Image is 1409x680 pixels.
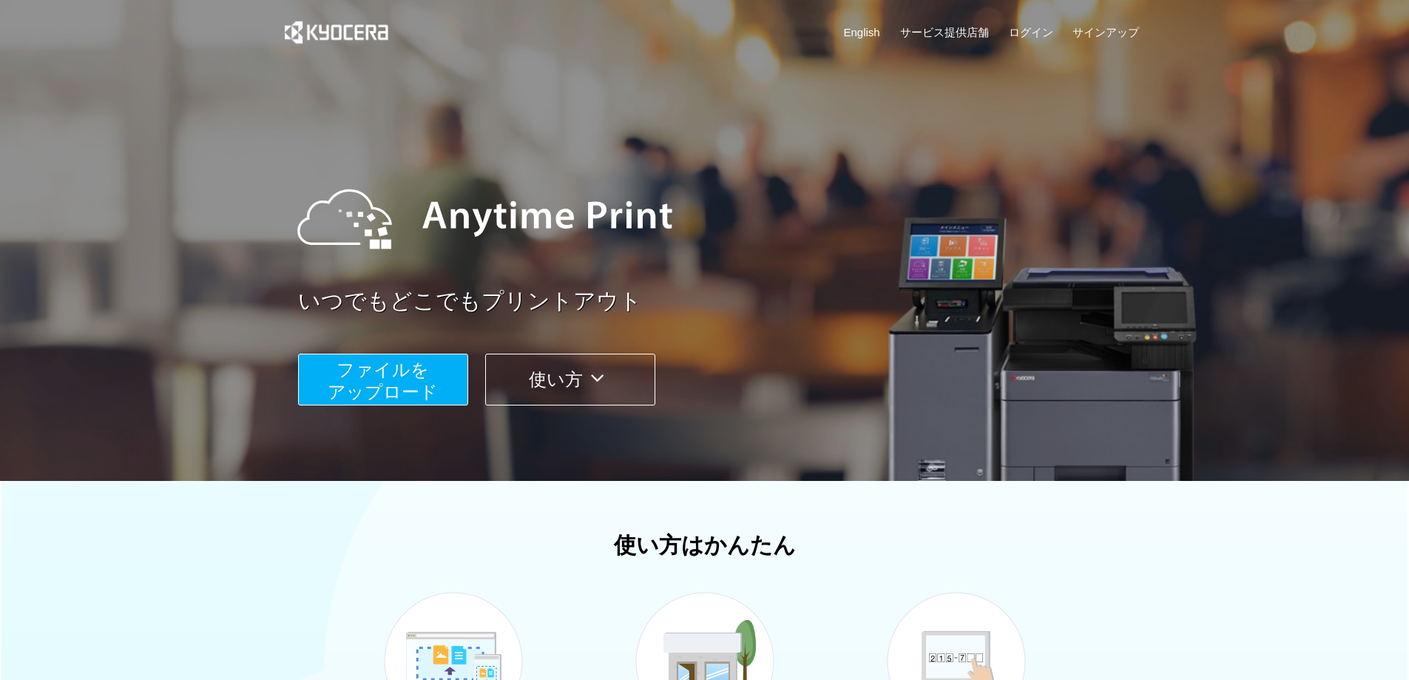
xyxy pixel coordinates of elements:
span: ファイルを ​​アップロード [328,360,438,402]
a: English [844,24,880,40]
a: サインアップ [1072,24,1139,40]
button: ファイルを​​アップロード [298,354,468,405]
button: 使い方 [485,354,655,405]
a: サービス提供店舗 [900,24,989,40]
a: ログイン [1009,24,1053,40]
a: いつでもどこでもプリントアウト [298,286,1149,317]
